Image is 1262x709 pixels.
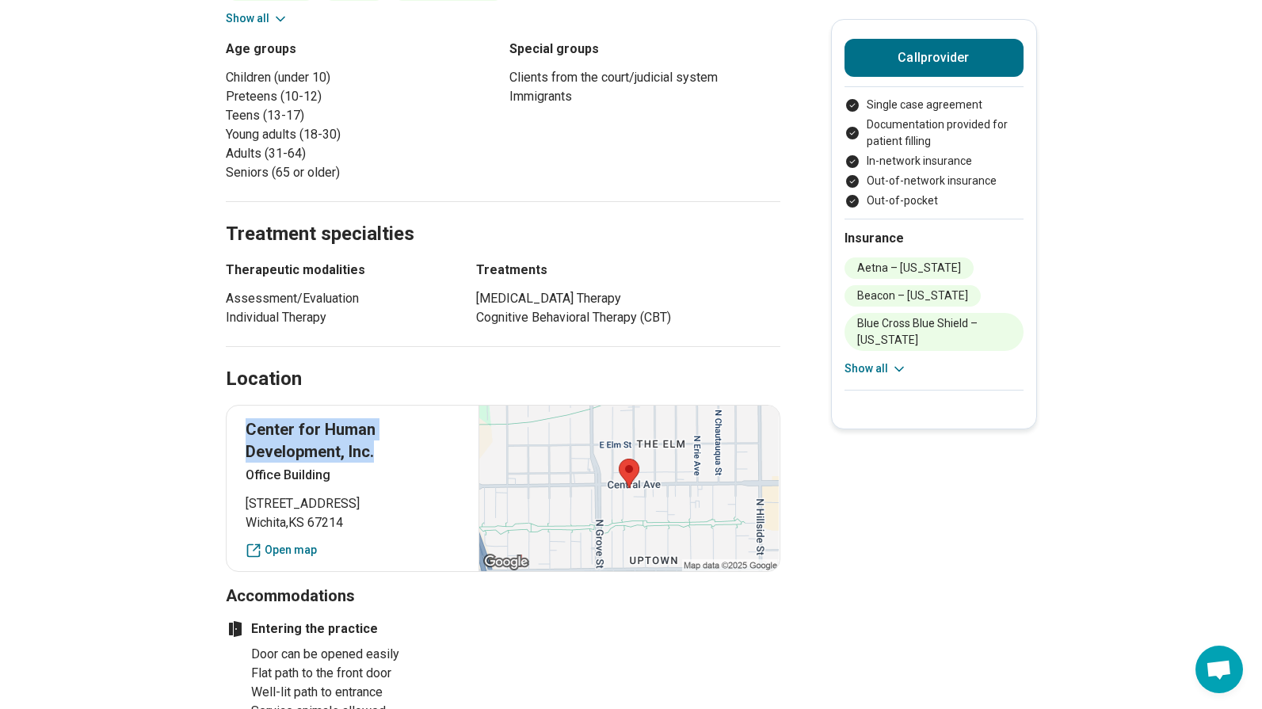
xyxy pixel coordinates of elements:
[251,664,448,683] li: Flat path to the front door
[845,229,1024,248] h2: Insurance
[226,68,497,87] li: Children (under 10)
[226,87,497,106] li: Preteens (10-12)
[845,173,1024,189] li: Out-of-network insurance
[246,513,460,532] span: Wichita , KS 67214
[246,494,460,513] span: [STREET_ADDRESS]
[226,308,448,327] li: Individual Therapy
[226,366,302,393] h2: Location
[226,183,780,248] h2: Treatment specialties
[251,683,448,702] li: Well-lit path to entrance
[845,97,1024,209] ul: Payment options
[845,313,1024,351] li: Blue Cross Blue Shield – [US_STATE]
[226,289,448,308] li: Assessment/Evaluation
[246,418,460,463] p: Center for Human Development, Inc.
[226,106,497,125] li: Teens (13-17)
[845,192,1024,209] li: Out-of-pocket
[226,125,497,144] li: Young adults (18-30)
[845,116,1024,150] li: Documentation provided for patient filling
[226,163,497,182] li: Seniors (65 or older)
[1195,646,1243,693] div: Open chat
[226,40,497,59] h3: Age groups
[476,261,780,280] h3: Treatments
[845,39,1024,77] button: Callprovider
[226,585,780,607] h3: Accommodations
[246,466,460,485] p: Office Building
[251,645,448,664] li: Door can be opened easily
[845,257,974,279] li: Aetna – [US_STATE]
[845,285,981,307] li: Beacon – [US_STATE]
[476,289,780,308] li: [MEDICAL_DATA] Therapy
[226,10,288,27] button: Show all
[226,144,497,163] li: Adults (31-64)
[246,542,460,558] a: Open map
[476,308,780,327] li: Cognitive Behavioral Therapy (CBT)
[226,261,448,280] h3: Therapeutic modalities
[845,360,907,377] button: Show all
[845,97,1024,113] li: Single case agreement
[226,619,448,638] h4: Entering the practice
[845,153,1024,170] li: In-network insurance
[509,68,780,87] li: Clients from the court/judicial system
[509,40,780,59] h3: Special groups
[509,87,780,106] li: Immigrants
